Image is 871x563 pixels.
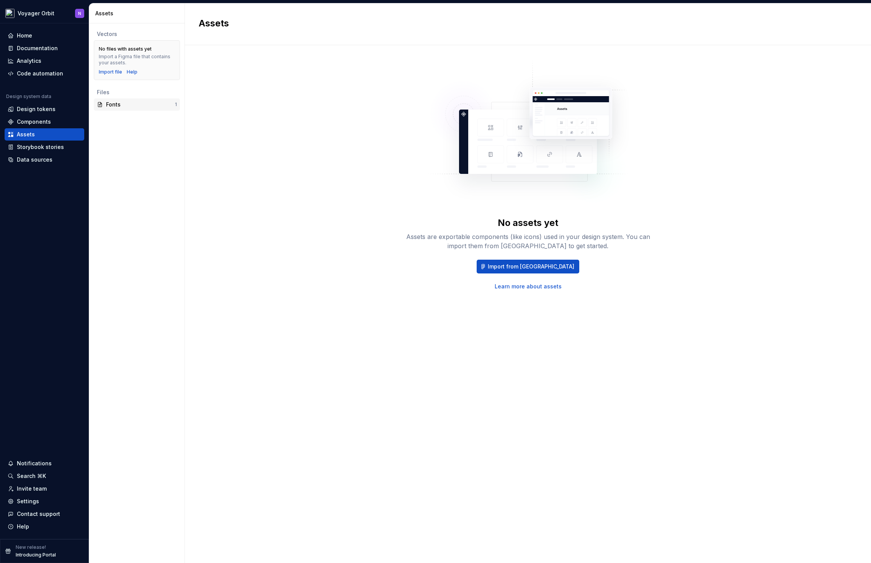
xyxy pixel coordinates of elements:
[405,232,650,250] div: Assets are exportable components (like icons) used in your design system. You can import them fro...
[17,460,52,467] div: Notifications
[17,472,46,480] div: Search ⌘K
[199,17,848,29] h2: Assets
[99,69,122,75] button: Import file
[5,508,84,520] button: Contact support
[17,57,41,65] div: Analytics
[17,131,35,138] div: Assets
[175,101,177,108] div: 1
[97,88,177,96] div: Files
[5,470,84,482] button: Search ⌘K
[5,29,84,42] a: Home
[5,483,84,495] a: Invite team
[5,520,84,533] button: Help
[17,498,39,505] div: Settings
[17,523,29,530] div: Help
[5,457,84,470] button: Notifications
[17,156,52,164] div: Data sources
[18,10,54,17] div: Voyager Orbit
[17,143,64,151] div: Storybook stories
[5,103,84,115] a: Design tokens
[498,217,558,229] div: No assets yet
[495,283,562,290] a: Learn more about assets
[127,69,137,75] a: Help
[6,93,51,100] div: Design system data
[5,55,84,67] a: Analytics
[5,42,84,54] a: Documentation
[17,105,56,113] div: Design tokens
[5,141,84,153] a: Storybook stories
[17,510,60,518] div: Contact support
[94,98,180,111] a: Fonts1
[99,46,152,52] div: No files with assets yet
[477,260,579,273] button: Import from [GEOGRAPHIC_DATA]
[5,67,84,80] a: Code automation
[16,552,56,558] p: Introducing Portal
[17,32,32,39] div: Home
[17,485,47,493] div: Invite team
[17,118,51,126] div: Components
[5,495,84,507] a: Settings
[17,44,58,52] div: Documentation
[5,116,84,128] a: Components
[99,54,175,66] div: Import a Figma file that contains your assets.
[17,70,63,77] div: Code automation
[78,10,81,16] div: N
[106,101,175,108] div: Fonts
[5,154,84,166] a: Data sources
[2,5,87,21] button: Voyager OrbitN
[97,30,177,38] div: Vectors
[5,9,15,18] img: e5527c48-e7d1-4d25-8110-9641689f5e10.png
[95,10,181,17] div: Assets
[16,544,46,550] p: New release!
[488,263,574,270] span: Import from [GEOGRAPHIC_DATA]
[5,128,84,141] a: Assets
